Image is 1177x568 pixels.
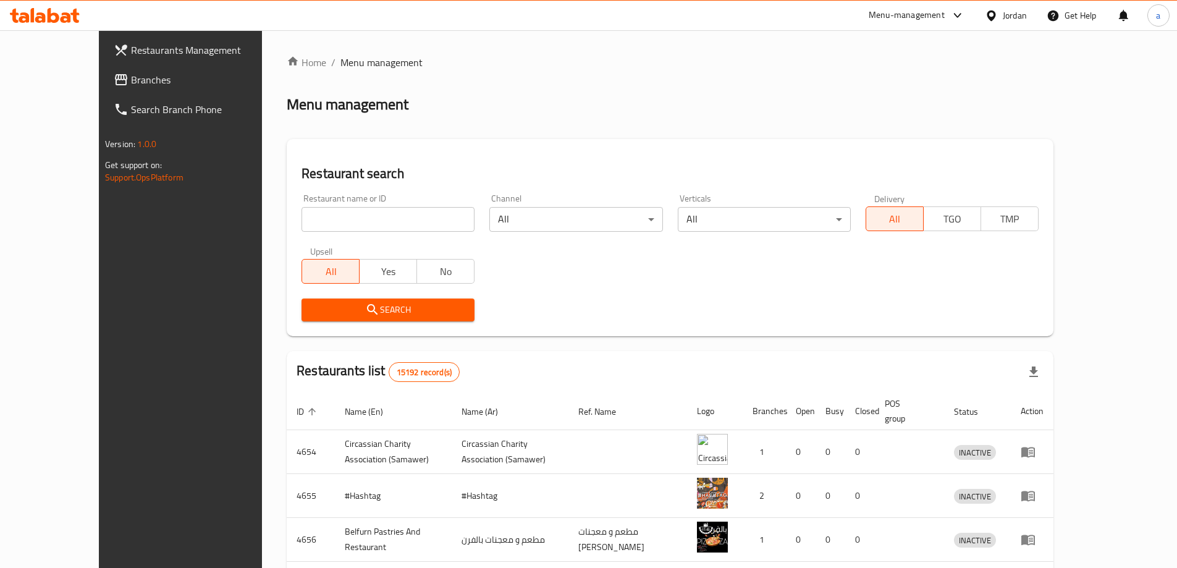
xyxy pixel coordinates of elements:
td: 0 [845,518,875,562]
span: Status [954,404,994,419]
span: 1.0.0 [137,136,156,152]
span: Get support on: [105,157,162,173]
td: 0 [845,430,875,474]
span: INACTIVE [954,446,996,460]
span: INACTIVE [954,533,996,548]
button: Search [302,299,475,321]
a: Search Branch Phone [104,95,295,124]
td: 1 [743,518,786,562]
div: Menu-management [869,8,945,23]
a: Home [287,55,326,70]
h2: Restaurant search [302,164,1039,183]
td: ​Circassian ​Charity ​Association​ (Samawer) [335,430,452,474]
td: 0 [786,518,816,562]
th: Action [1011,392,1053,430]
span: All [307,263,355,281]
div: Menu [1021,532,1044,547]
li: / [331,55,335,70]
div: Menu [1021,488,1044,503]
div: Total records count [389,362,460,382]
th: Open [786,392,816,430]
button: No [416,259,475,284]
span: Search [311,302,465,318]
td: ​Circassian ​Charity ​Association​ (Samawer) [452,430,568,474]
span: Menu management [340,55,423,70]
td: #Hashtag [335,474,452,518]
div: Export file [1019,357,1048,387]
span: No [422,263,470,281]
img: Belfurn Pastries And Restaurant [697,522,728,553]
input: Search for restaurant name or ID.. [302,207,475,232]
div: INACTIVE [954,445,996,460]
td: 0 [786,430,816,474]
div: All [678,207,851,232]
span: Yes [365,263,412,281]
div: Menu [1021,444,1044,459]
a: Branches [104,65,295,95]
th: Busy [816,392,845,430]
button: TGO [923,206,981,231]
img: ​Circassian ​Charity ​Association​ (Samawer) [697,434,728,465]
span: Ref. Name [578,404,632,419]
span: Search Branch Phone [131,102,285,117]
td: 4654 [287,430,335,474]
span: 15192 record(s) [389,367,459,378]
td: 0 [786,474,816,518]
button: TMP [981,206,1039,231]
td: 4655 [287,474,335,518]
div: Jordan [1003,9,1027,22]
label: Upsell [310,247,333,255]
span: Branches [131,72,285,87]
td: Belfurn Pastries And Restaurant [335,518,452,562]
button: All [866,206,924,231]
img: #Hashtag [697,478,728,509]
span: ID [297,404,320,419]
td: 0 [816,430,845,474]
td: #Hashtag [452,474,568,518]
span: All [871,210,919,228]
h2: Menu management [287,95,408,114]
td: مطعم و معجنات [PERSON_NAME] [568,518,687,562]
td: 0 [816,474,845,518]
a: Support.OpsPlatform [105,169,184,185]
span: Name (En) [345,404,399,419]
button: Yes [359,259,417,284]
td: 1 [743,430,786,474]
span: Version: [105,136,135,152]
th: Closed [845,392,875,430]
td: 4656 [287,518,335,562]
th: Logo [687,392,743,430]
th: Branches [743,392,786,430]
span: INACTIVE [954,490,996,504]
span: TMP [986,210,1034,228]
span: Restaurants Management [131,43,285,57]
button: All [302,259,360,284]
td: 0 [845,474,875,518]
h2: Restaurants list [297,362,460,382]
span: POS group [885,396,929,426]
label: Delivery [874,194,905,203]
nav: breadcrumb [287,55,1053,70]
td: 2 [743,474,786,518]
span: a [1156,9,1160,22]
span: Name (Ar) [462,404,514,419]
a: Restaurants Management [104,35,295,65]
td: 0 [816,518,845,562]
td: مطعم و معجنات بالفرن [452,518,568,562]
span: TGO [929,210,976,228]
div: All [489,207,662,232]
